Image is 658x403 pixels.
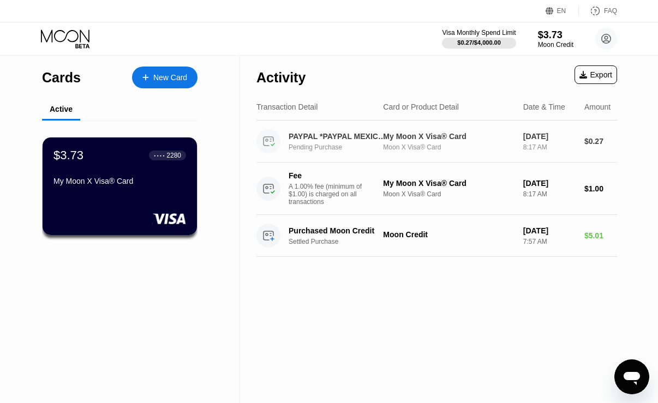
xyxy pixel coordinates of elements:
[557,7,566,15] div: EN
[523,143,576,151] div: 8:17 AM
[442,29,516,49] div: Visa Monthly Spend Limit$0.27/$4,000.00
[166,152,181,159] div: 2280
[42,70,81,86] div: Cards
[523,103,565,111] div: Date & Time
[584,231,617,240] div: $5.01
[579,5,617,16] div: FAQ
[383,132,514,141] div: My Moon X Visa® Card
[383,230,514,239] div: Moon Credit
[256,70,306,86] div: Activity
[289,143,395,151] div: Pending Purchase
[256,163,617,215] div: FeeA 1.00% fee (minimum of $1.00) is charged on all transactionsMy Moon X Visa® CardMoon X Visa® ...
[579,70,612,79] div: Export
[442,29,516,37] div: Visa Monthly Spend Limit
[383,103,459,111] div: Card or Product Detail
[154,154,165,157] div: ● ● ● ●
[546,5,579,16] div: EN
[50,105,73,113] div: Active
[575,65,617,84] div: Export
[289,238,395,245] div: Settled Purchase
[523,179,576,188] div: [DATE]
[604,7,617,15] div: FAQ
[538,41,573,49] div: Moon Credit
[538,29,573,41] div: $3.73
[523,132,576,141] div: [DATE]
[383,143,514,151] div: Moon X Visa® Card
[289,132,387,141] div: PAYPAL *PAYPAL MEXICO CITY MX
[523,226,576,235] div: [DATE]
[132,67,198,88] div: New Card
[256,215,617,257] div: Purchased Moon CreditSettled PurchaseMoon Credit[DATE]7:57 AM$5.01
[584,184,617,193] div: $1.00
[43,137,197,235] div: $3.73● ● ● ●2280My Moon X Visa® Card
[383,190,514,198] div: Moon X Visa® Card
[614,359,649,394] iframe: Bouton de lancement de la fenêtre de messagerie
[538,29,573,49] div: $3.73Moon Credit
[457,39,501,46] div: $0.27 / $4,000.00
[523,238,576,245] div: 7:57 AM
[53,148,83,163] div: $3.73
[289,226,387,235] div: Purchased Moon Credit
[523,190,576,198] div: 8:17 AM
[256,121,617,163] div: PAYPAL *PAYPAL MEXICO CITY MXPending PurchaseMy Moon X Visa® CardMoon X Visa® Card[DATE]8:17 AM$0.27
[289,171,365,180] div: Fee
[584,103,611,111] div: Amount
[256,103,318,111] div: Transaction Detail
[383,179,514,188] div: My Moon X Visa® Card
[584,137,617,146] div: $0.27
[153,73,187,82] div: New Card
[289,183,370,206] div: A 1.00% fee (minimum of $1.00) is charged on all transactions
[53,177,186,185] div: My Moon X Visa® Card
